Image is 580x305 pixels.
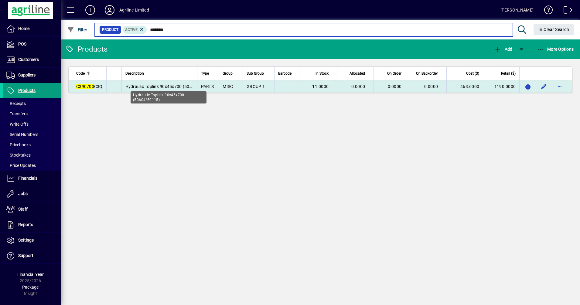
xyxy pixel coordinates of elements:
a: Staff [3,202,61,217]
span: Transfers [6,111,28,116]
span: Code [76,70,85,77]
button: Add [80,5,100,15]
a: Write Offs [3,119,61,129]
span: Sub Group [247,70,264,77]
span: Support [18,253,33,258]
span: C3Q [76,84,103,89]
span: Clear Search [538,27,569,32]
span: Active [125,28,138,32]
span: Pricebooks [6,142,31,147]
span: 0.0000 [351,84,365,89]
div: Type [201,70,215,77]
div: [PERSON_NAME] [500,5,534,15]
mat-chip: Activation Status: Active [123,26,147,34]
a: Stocktakes [3,150,61,160]
span: 11.0000 [312,84,329,89]
div: Barcode [278,70,297,77]
button: Clear [534,24,574,35]
a: POS [3,37,61,52]
span: Type [201,70,209,77]
span: 0.0000 [424,84,438,89]
a: Pricebooks [3,140,61,150]
span: 0.0000 [388,84,402,89]
span: POS [18,42,26,46]
div: Agriline Limited [119,5,149,15]
span: Staff [18,207,28,212]
div: Code [76,70,103,77]
div: Hydraulic Toplink 90x45x700 (50604/50115) [131,91,206,103]
em: C390700 [76,84,94,89]
span: Jobs [18,191,28,196]
button: More options [555,82,565,91]
span: Financial Year [17,272,44,277]
a: Knowledge Base [540,1,553,21]
span: Serial Numbers [6,132,38,137]
span: Customers [18,57,39,62]
a: Logout [559,1,572,21]
span: Package [22,285,39,290]
a: Financials [3,171,61,186]
span: Suppliers [18,73,36,77]
a: Support [3,248,61,263]
button: Edit [539,82,549,91]
button: More Options [535,44,575,55]
div: Products [65,44,107,54]
span: Home [18,26,29,31]
span: GROUP 1 [247,84,265,89]
a: Suppliers [3,68,61,83]
div: On Backorder [414,70,443,77]
span: On Order [387,70,401,77]
span: Filter [67,27,87,32]
a: Customers [3,52,61,67]
a: Receipts [3,98,61,109]
span: Description [125,70,144,77]
a: Price Updates [3,160,61,171]
div: Allocated [341,70,370,77]
span: Cost ($) [466,70,479,77]
div: Group [223,70,239,77]
div: On Order [377,70,407,77]
span: On Backorder [416,70,438,77]
a: Serial Numbers [3,129,61,140]
span: PARTS [201,84,214,89]
div: Sub Group [247,70,271,77]
span: Retail ($) [501,70,516,77]
button: Filter [66,24,89,35]
span: Write Offs [6,122,29,127]
span: Group [223,70,233,77]
td: 1190.0000 [483,80,519,93]
a: Home [3,21,61,36]
span: Allocated [350,70,365,77]
button: Profile [100,5,119,15]
span: MISC [223,84,233,89]
span: Stocktakes [6,153,31,158]
span: Add [494,47,512,52]
span: Price Updates [6,163,36,168]
a: Reports [3,217,61,232]
span: Hydraulic Toplink 90x45x700 (50604/50115) [125,84,213,89]
a: Jobs [3,186,61,202]
div: Description [125,70,193,77]
span: Receipts [6,101,26,106]
a: Transfers [3,109,61,119]
span: Reports [18,222,33,227]
td: 463.6000 [446,80,483,93]
span: Products [18,88,36,93]
span: Settings [18,238,34,242]
div: In Stock [305,70,334,77]
span: More Options [537,47,574,52]
button: Add [493,44,514,55]
span: Barcode [278,70,292,77]
span: Financials [18,176,37,181]
span: In Stock [316,70,329,77]
span: Product [102,27,118,33]
a: Settings [3,233,61,248]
